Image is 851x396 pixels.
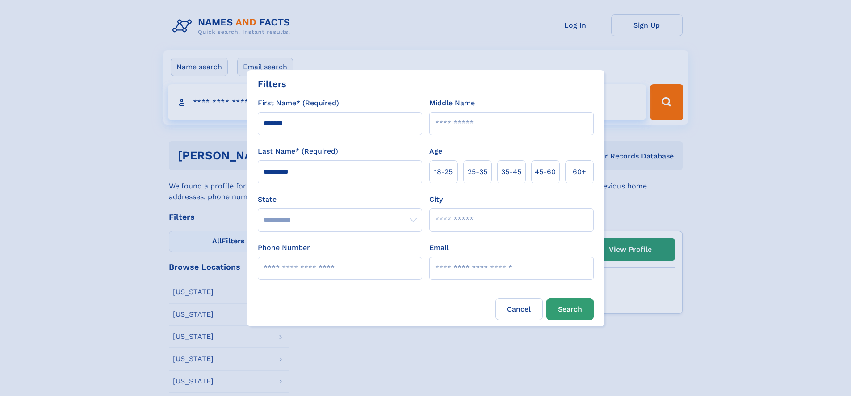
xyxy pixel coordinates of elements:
[258,194,422,205] label: State
[429,98,475,108] label: Middle Name
[495,298,543,320] label: Cancel
[573,167,586,177] span: 60+
[429,242,449,253] label: Email
[501,167,521,177] span: 35‑45
[434,167,453,177] span: 18‑25
[429,194,443,205] label: City
[258,98,339,108] label: First Name* (Required)
[546,298,594,320] button: Search
[258,242,310,253] label: Phone Number
[429,146,442,157] label: Age
[258,146,338,157] label: Last Name* (Required)
[258,77,286,91] div: Filters
[535,167,556,177] span: 45‑60
[468,167,487,177] span: 25‑35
